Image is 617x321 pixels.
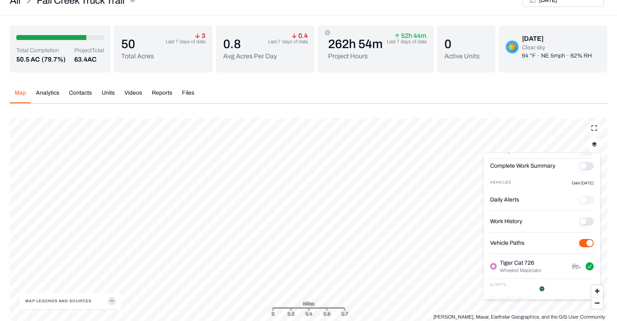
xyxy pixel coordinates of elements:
[287,310,294,318] div: 0.2
[195,33,205,38] p: 3
[395,33,426,38] p: 52h 44m
[25,293,116,309] button: Map Legends And Sources
[433,313,605,321] div: [PERSON_NAME], Maxar, Earthstar Geographics, and the GIS User Community
[490,196,519,204] label: Daily Alerts
[223,37,277,51] p: 0.8
[177,89,199,103] button: Files
[522,34,592,44] div: [DATE]
[16,55,66,64] button: 50.5 AC(79.7%)
[444,37,479,51] p: 0
[223,51,277,61] p: Avg Acres Per Day
[328,37,383,51] p: 262h 54m
[490,217,522,226] label: Work History
[522,44,592,52] p: Clear sky
[10,89,31,103] button: Map
[500,267,542,274] p: Wheeled Masticator
[121,51,154,61] p: Total Acres
[305,310,312,318] div: 0.4
[570,52,592,60] p: 62% RH
[64,89,97,103] button: Contacts
[97,89,120,103] button: Units
[292,33,297,38] img: arrow
[147,89,177,103] button: Reports
[395,33,399,38] img: arrow
[166,38,205,45] p: Last 7 days of data
[74,55,104,64] p: 63.4 AC
[567,52,569,60] p: ·
[341,310,348,318] div: 0.7
[268,38,308,45] p: Last 7 days of data
[444,51,479,61] p: Active Units
[292,33,308,38] p: 0.4
[42,55,66,64] p: (79.7%)
[572,180,594,186] p: Date [DATE]
[387,38,426,45] p: Last 7 days of data
[490,162,555,170] label: Complete Work Summary
[490,180,511,186] p: Vehicles
[271,310,274,318] div: 0
[506,40,519,53] img: clear-sky-DDUEQLQN.png
[328,51,383,61] p: Project Hours
[522,52,536,60] p: 64 °F
[537,52,539,60] p: ·
[16,55,40,64] p: 50.5 AC
[500,259,542,267] p: Tiger Cat 726
[541,52,565,60] p: NE 5mph
[121,37,154,51] p: 50
[195,33,200,38] img: arrow
[10,118,607,321] canvas: Map
[592,142,597,147] img: layerIcon
[16,46,66,55] p: Total Completion
[490,239,524,247] label: Vehicle Paths
[591,297,603,309] button: Zoom out
[323,310,330,318] div: 0.6
[31,89,64,103] button: Analytics
[303,299,314,308] span: Miles
[591,285,603,297] button: Zoom in
[120,89,147,103] button: Videos
[74,46,104,55] p: Project Total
